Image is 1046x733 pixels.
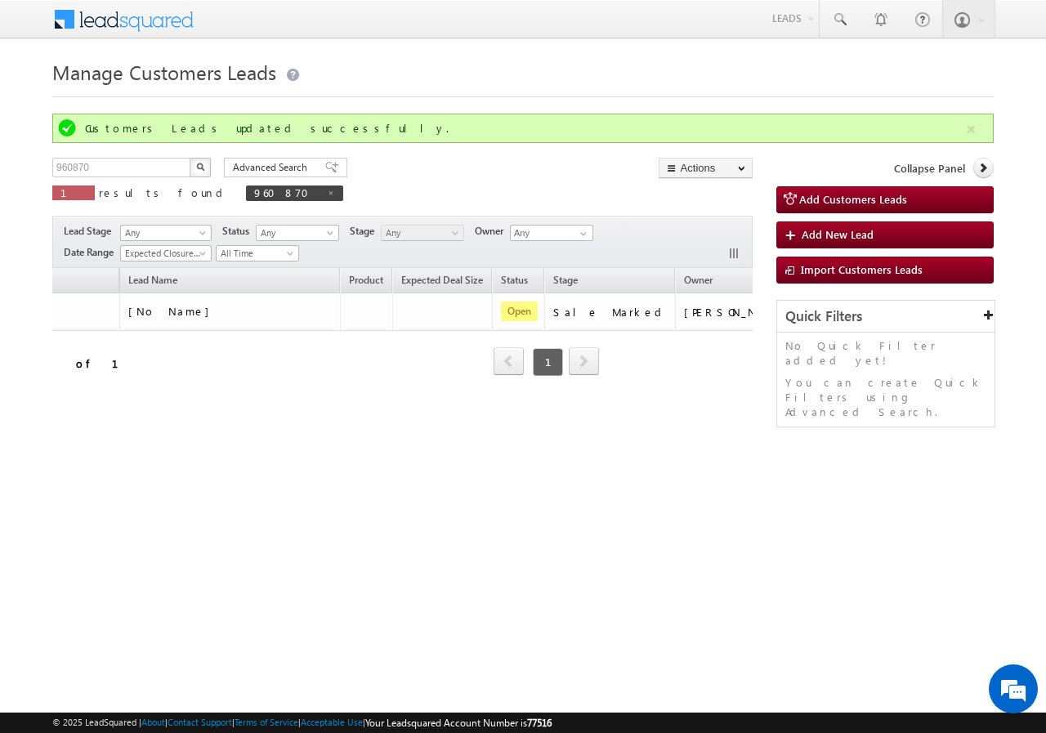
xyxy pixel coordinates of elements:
[85,121,964,136] div: Customers Leads updated successfully.
[510,225,593,241] input: Type to Search
[301,717,363,727] a: Acceptable Use
[120,225,212,241] a: Any
[52,715,552,731] span: © 2025 LeadSquared | | | | |
[349,274,383,286] span: Product
[393,271,491,293] a: Expected Deal Size
[168,717,232,727] a: Contact Support
[64,224,118,239] span: Lead Stage
[381,225,464,241] a: Any
[64,245,120,260] span: Date Range
[121,226,206,240] span: Any
[222,224,256,239] span: Status
[684,274,713,286] span: Owner
[196,163,204,171] img: Search
[785,375,986,419] p: You can create Quick Filters using Advanced Search.
[501,302,538,321] span: Open
[28,86,69,107] img: d_60004797649_company_0_60004797649
[52,59,276,85] span: Manage Customers Leads
[401,274,483,286] span: Expected Deal Size
[527,717,552,729] span: 77516
[99,185,229,199] span: results found
[85,86,275,107] div: Chat with us now
[684,305,791,320] div: [PERSON_NAME]
[217,246,294,261] span: All Time
[553,274,578,286] span: Stage
[777,301,995,333] div: Quick Filters
[799,192,907,206] span: Add Customers Leads
[365,717,552,729] span: Your Leadsquared Account Number is
[785,338,986,368] p: No Quick Filter added yet!
[128,304,217,318] span: [No Name]
[801,262,923,276] span: Import Customers Leads
[256,225,339,241] a: Any
[233,160,312,175] span: Advanced Search
[545,271,586,293] a: Stage
[254,185,319,199] span: 960870
[60,185,87,199] span: 1
[802,227,874,241] span: Add New Lead
[382,226,459,240] span: Any
[475,224,510,239] span: Owner
[659,158,753,178] button: Actions
[141,717,165,727] a: About
[569,347,599,375] span: next
[571,226,592,242] a: Show All Items
[216,245,299,261] a: All Time
[894,161,965,176] span: Collapse Panel
[120,245,212,261] a: Expected Closure Date
[21,151,298,489] textarea: Type your message and hit 'Enter'
[350,224,381,239] span: Stage
[268,8,307,47] div: Minimize live chat window
[494,347,524,375] span: prev
[235,717,298,727] a: Terms of Service
[569,349,599,375] a: next
[533,348,563,376] span: 1
[120,271,186,293] span: Lead Name
[493,271,536,293] a: Status
[553,305,668,320] div: Sale Marked
[494,349,524,375] a: prev
[257,226,334,240] span: Any
[121,246,206,261] span: Expected Closure Date
[222,503,297,525] em: Start Chat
